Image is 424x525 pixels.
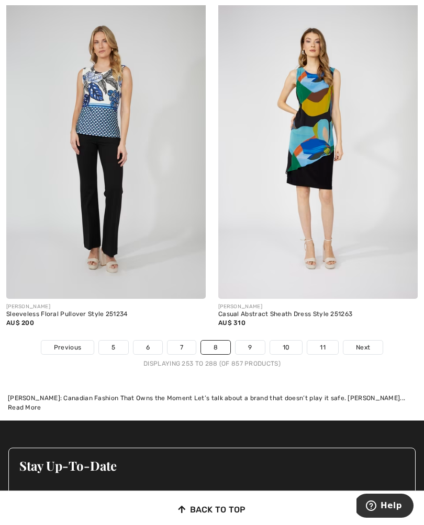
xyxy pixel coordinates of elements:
[356,494,414,520] iframe: Opens a widget where you can find more information
[6,303,206,311] div: [PERSON_NAME]
[99,341,128,354] a: 5
[168,341,196,354] a: 7
[307,341,338,354] a: 11
[218,319,246,326] span: AU$ 310
[133,341,162,354] a: 6
[8,393,416,403] div: [PERSON_NAME]: Canadian Fashion That Owns the Moment Let’s talk about a brand that doesn’t play i...
[218,311,418,318] div: Casual Abstract Sheath Dress Style 251263
[54,343,81,352] span: Previous
[6,311,206,318] div: Sleeveless Floral Pullover Style 251234
[144,490,187,501] span: Latest News
[19,459,405,472] h3: Stay Up-To-Date
[8,404,41,411] span: Read More
[236,341,264,354] a: 9
[6,319,34,326] span: AU$ 200
[201,341,230,354] a: 8
[41,341,94,354] a: Previous
[343,341,383,354] a: Next
[270,341,303,354] a: 10
[218,303,418,311] div: [PERSON_NAME]
[356,343,370,352] span: Next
